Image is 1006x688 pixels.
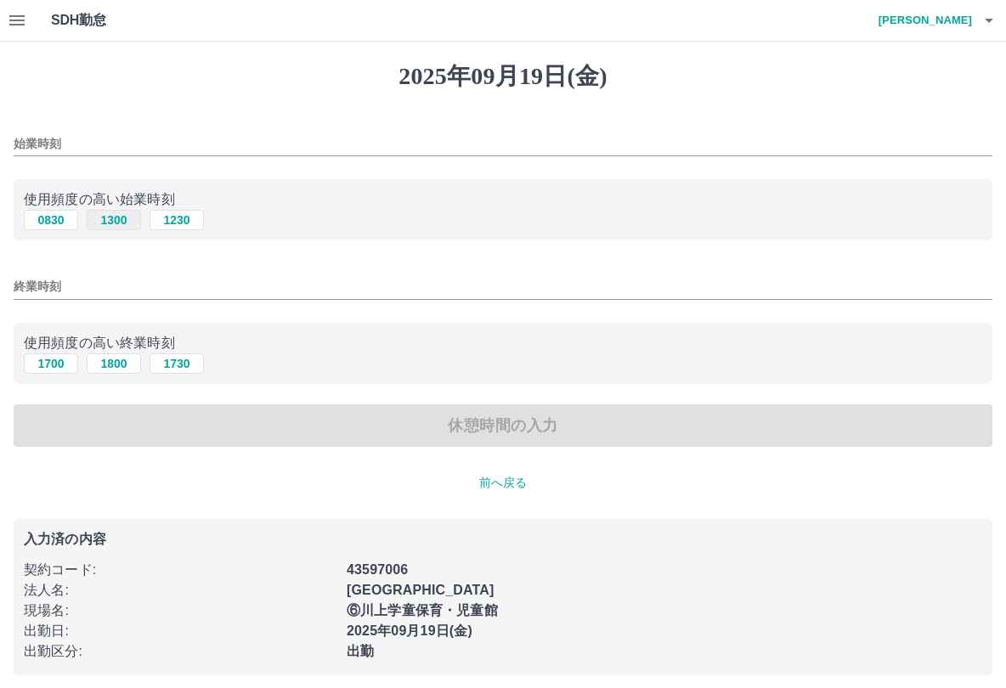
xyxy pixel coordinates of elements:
button: 1300 [87,210,141,230]
p: 前へ戻る [14,474,992,492]
button: 1700 [24,353,78,374]
button: 0830 [24,210,78,230]
h1: 2025年09月19日(金) [14,62,992,91]
button: 1230 [150,210,204,230]
b: [GEOGRAPHIC_DATA] [347,583,495,597]
p: 出勤区分 : [24,641,336,662]
b: 出勤 [347,644,374,658]
p: 入力済の内容 [24,533,982,546]
b: 43597006 [347,562,408,577]
p: 法人名 : [24,580,336,601]
p: 現場名 : [24,601,336,621]
p: 出勤日 : [24,621,336,641]
b: 2025年09月19日(金) [347,623,472,638]
p: 使用頻度の高い終業時刻 [24,333,982,353]
button: 1730 [150,353,204,374]
p: 契約コード : [24,560,336,580]
b: ⑥川上学童保育・児童館 [347,603,498,618]
button: 1800 [87,353,141,374]
p: 使用頻度の高い始業時刻 [24,189,982,210]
